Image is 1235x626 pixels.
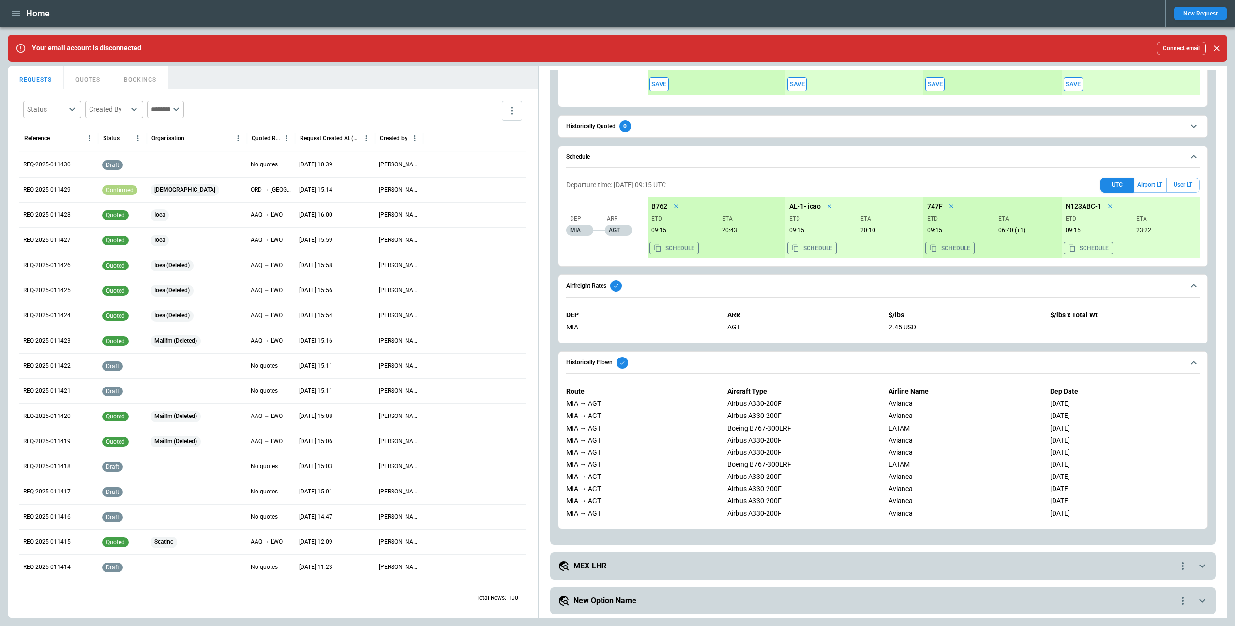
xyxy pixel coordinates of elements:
div: scrollable content [648,197,1200,258]
p: REQ-2025-011424 [23,312,71,320]
div: Boeing B767-300ERF [727,461,877,469]
div: [DATE] [1050,424,1200,432]
div: Avianca [889,412,1038,420]
span: draft [104,489,121,495]
div: Airfreight Rates [566,303,1200,339]
p: 22 Sep 2025 15:14 [299,186,332,194]
p: AAQ → LWO [251,538,283,546]
p: REQ-2025-011428 [23,211,71,219]
button: Save [925,77,945,91]
p: 19 Sep 2025 15:11 [299,362,332,370]
div: Airbus A330-200F [727,400,877,408]
p: 19 Sep 2025 15:03 [299,462,332,471]
p: 22 Aug 2025 [857,227,924,234]
span: Scatinc [151,530,177,554]
p: 22 Aug 2025 [718,227,785,234]
p: 19 Sep 2025 15:06 [299,437,332,446]
button: Copy the aircraft schedule to your clipboard [1064,242,1113,254]
span: Ioea [151,203,169,227]
div: MIA → AGT [566,485,716,493]
div: Schedule [566,174,1200,262]
div: Airbus A330-200F [727,497,877,505]
p: REQ-2025-011417 [23,488,71,496]
p: Aliona Newkkk Luti [379,412,420,420]
span: draft [104,363,121,370]
p: REQ-2025-011418 [23,462,71,471]
div: quote-option-actions [1177,595,1189,607]
p: Aliona Newkkk Luti [379,513,420,521]
button: Airfreight Rates [566,275,1200,297]
span: quoted [104,413,127,420]
p: 23 Sep 2025 10:39 [299,161,332,169]
p: Route [566,388,716,396]
p: AL-1- icao [789,202,821,210]
p: $/lbs x Total Wt [1050,311,1200,319]
button: MEX-LHRquote-option-actions [558,560,1208,572]
div: LATAM [889,424,1038,432]
p: 747F [927,202,943,210]
span: Ioea [151,228,169,253]
div: MIA [566,323,716,331]
p: AAQ → LWO [251,337,283,345]
p: Aliona Newkkk Luti [379,362,420,370]
p: No quotes [251,488,278,496]
button: Status column menu [132,132,144,145]
button: Created by column menu [408,132,421,145]
p: 22 Aug 2025 [648,227,715,234]
span: quoted [104,212,127,219]
h6: Historically Flown [566,359,613,366]
p: AAQ → LWO [251,236,283,244]
p: 22 Aug 2025 [923,227,991,234]
p: REQ-2025-011425 [23,286,71,295]
p: ETA [718,215,782,223]
h6: Airfreight Rates [566,283,606,289]
div: LATAM [889,461,1038,469]
p: ETD [927,215,991,223]
p: No quotes [251,513,278,521]
p: 19 Sep 2025 15:01 [299,488,332,496]
span: quoted [104,313,127,319]
p: ETD [1066,215,1129,223]
p: REQ-2025-011415 [23,538,71,546]
p: 19 Sep 2025 15:56 [299,286,332,295]
p: AAQ → LWO [251,286,283,295]
div: Avianca [889,497,1038,505]
p: Aliona Newkkk Luti [379,261,420,269]
div: Avianca [889,400,1038,408]
p: No quotes [251,387,278,395]
button: Copy the aircraft schedule to your clipboard [787,242,837,254]
div: [DATE] [1050,497,1200,505]
p: AGT [605,225,632,236]
span: draft [104,388,121,395]
p: REQ-2025-011430 [23,161,71,169]
button: Save [1064,77,1083,91]
p: REQ-2025-011429 [23,186,71,194]
p: $/lbs [889,311,1038,319]
div: [DATE] [1050,509,1200,518]
div: MIA → AGT [566,473,716,481]
span: Save this aircraft quote and copy details to clipboard [649,77,669,91]
div: Created by [380,135,407,142]
div: Airbus A330-200F [727,436,877,445]
div: 2.45 USD [889,323,1038,331]
div: [DATE] [1050,400,1200,408]
div: Boeing B767-300ERF [727,424,877,432]
div: Status [27,104,66,114]
button: Copy the aircraft schedule to your clipboard [649,242,699,254]
p: 19 Sep 2025 12:09 [299,538,332,546]
div: MIA → AGT [566,509,716,518]
div: Avianca [889,509,1038,518]
span: Ioea (Deleted) [151,303,194,328]
p: ETA [994,215,1058,223]
button: Quoted Route column menu [280,132,293,145]
p: aliona aerios+2 [379,563,420,571]
button: Copy the aircraft schedule to your clipboard [925,242,975,254]
p: Aliona Newkkk Luti [379,437,420,446]
p: AAQ → LWO [251,437,283,446]
p: REQ-2025-011426 [23,261,71,269]
button: Request Created At (UTC) column menu [360,132,373,145]
p: B762 [651,202,667,210]
p: Myles Cummins [379,161,420,169]
button: QUOTES [64,66,112,89]
div: 0 [619,120,631,132]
